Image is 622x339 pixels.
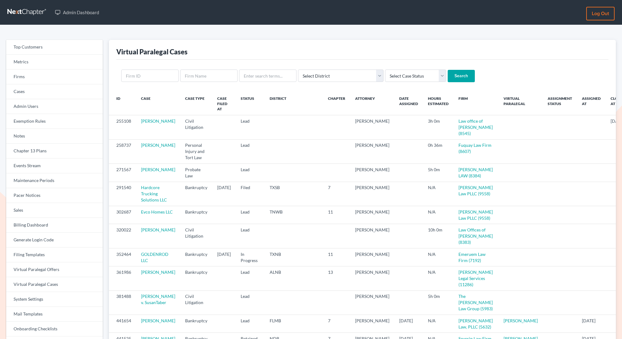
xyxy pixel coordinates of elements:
a: Law Offices of [PERSON_NAME] (8383) [458,227,493,245]
td: FLMB [265,315,323,333]
td: N/A [423,206,454,224]
a: Metrics [6,55,103,70]
a: [PERSON_NAME] LAW (8384) [458,167,493,178]
a: Filing Templates [6,248,103,262]
td: [DATE] [394,315,423,333]
a: Virtual Paralegal Cases [6,277,103,292]
a: [PERSON_NAME] [141,227,175,232]
th: Assigned at [577,92,606,115]
td: Lead [236,290,265,315]
td: Personal Injury and Tort Law [180,139,212,163]
td: [PERSON_NAME] [350,206,394,224]
td: Civil Litigation [180,290,212,315]
td: TXSB [265,182,323,206]
a: Onboarding Checklists [6,322,103,337]
td: 361986 [109,266,136,290]
td: 0h 36m [423,139,454,163]
td: Bankruptcy [180,182,212,206]
a: Evco Homes LLC [141,209,173,214]
td: In Progress [236,248,265,266]
a: Mail Templates [6,307,103,322]
th: Assignment Status [543,92,577,115]
a: Exemption Rules [6,114,103,129]
th: Hours Estimated [423,92,454,115]
a: [PERSON_NAME] v. SusanTaber [141,294,175,305]
a: Cases [6,84,103,99]
td: [PERSON_NAME] [350,164,394,182]
td: [PERSON_NAME] [350,266,394,290]
a: Log out [586,7,615,20]
td: N/A [423,182,454,206]
a: [PERSON_NAME] [141,318,175,323]
input: Firm ID [121,70,179,82]
td: N/A [423,315,454,333]
td: 258737 [109,139,136,163]
td: N/A [423,248,454,266]
a: Notes [6,129,103,144]
td: 441654 [109,315,136,333]
a: Admin Dashboard [52,7,102,18]
a: GOLDENROD LLC [141,252,168,263]
th: Date Assigned [394,92,423,115]
th: ID [109,92,136,115]
td: Civil Litigation [180,224,212,248]
a: Pacer Notices [6,188,103,203]
a: Top Customers [6,40,103,55]
td: [PERSON_NAME] [350,115,394,139]
td: Lead [236,139,265,163]
td: 302687 [109,206,136,224]
td: 352464 [109,248,136,266]
td: 10h 0m [423,224,454,248]
input: Search [448,70,475,82]
td: Bankruptcy [180,206,212,224]
a: The [PERSON_NAME] Law Group (5983) [458,294,493,311]
td: 11 [323,248,350,266]
a: [PERSON_NAME] [141,118,175,124]
td: [PERSON_NAME] [350,315,394,333]
a: [PERSON_NAME] [141,167,175,172]
td: [PERSON_NAME] [350,290,394,315]
td: Lead [236,164,265,182]
a: Billing Dashboard [6,218,103,233]
th: Status [236,92,265,115]
th: Firm [454,92,499,115]
a: Virtual Paralegal Offers [6,262,103,277]
td: Bankruptcy [180,266,212,290]
td: Lead [236,315,265,333]
a: [PERSON_NAME] Legal Services (11286) [458,269,493,287]
a: Admin Users [6,99,103,114]
td: [PERSON_NAME] [350,224,394,248]
td: Filed [236,182,265,206]
td: 291540 [109,182,136,206]
a: Law office of [PERSON_NAME] (8545) [458,118,493,136]
td: N/A [423,266,454,290]
td: [DATE] [212,182,236,206]
td: 5h 0m [423,290,454,315]
td: 320022 [109,224,136,248]
td: [PERSON_NAME] [350,182,394,206]
td: Bankruptcy [180,248,212,266]
td: [PERSON_NAME] [350,248,394,266]
td: 271567 [109,164,136,182]
a: [PERSON_NAME] [141,269,175,275]
a: [PERSON_NAME] Law PLLC (9558) [458,209,493,221]
td: Probate Law [180,164,212,182]
a: Fuquay Law Firm (8607) [458,142,491,154]
td: Lead [236,266,265,290]
td: 7 [323,315,350,333]
input: Enter search terms... [239,70,296,82]
th: District [265,92,323,115]
input: Firm Name [180,70,238,82]
a: [PERSON_NAME] [504,318,538,323]
th: Case Type [180,92,212,115]
td: 381488 [109,290,136,315]
td: Lead [236,206,265,224]
td: 13 [323,266,350,290]
a: Chapter 13 Plans [6,144,103,159]
a: System Settings [6,292,103,307]
td: ALNB [265,266,323,290]
td: 5h 0m [423,164,454,182]
a: Events Stream [6,159,103,173]
td: [DATE] [212,248,236,266]
a: Maintenance Periods [6,173,103,188]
